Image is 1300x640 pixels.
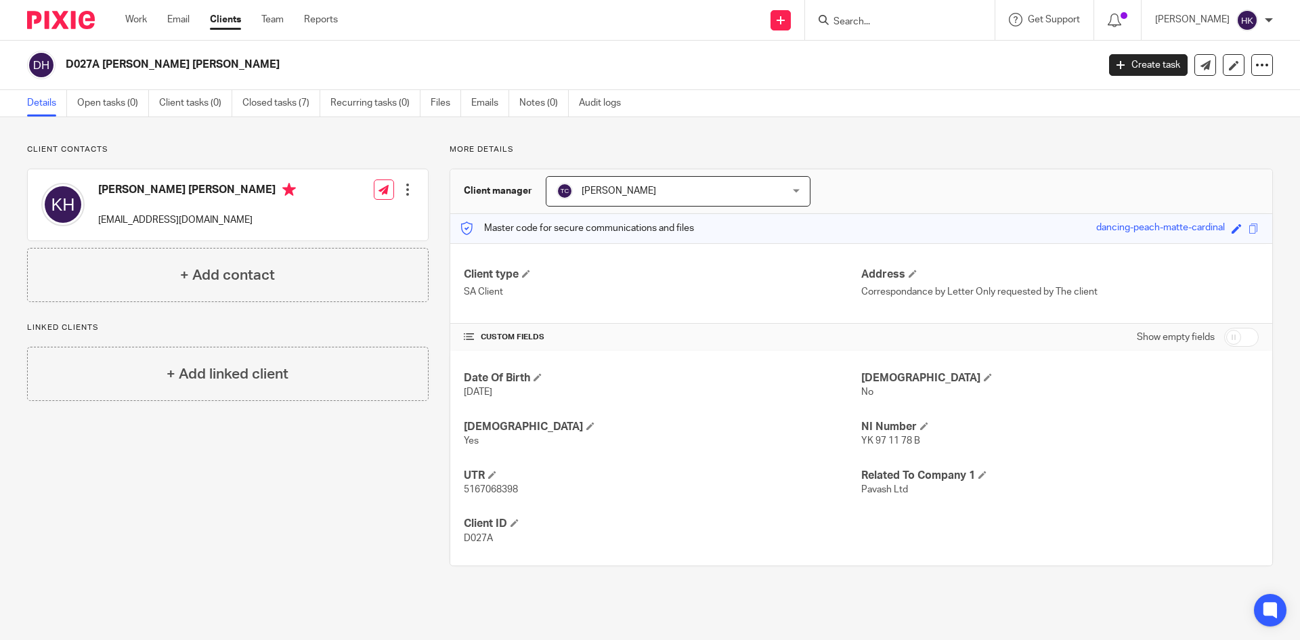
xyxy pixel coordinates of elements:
[27,51,56,79] img: svg%3E
[1137,330,1215,344] label: Show empty fields
[579,90,631,116] a: Audit logs
[464,485,518,494] span: 5167068398
[167,364,288,385] h4: + Add linked client
[557,183,573,199] img: svg%3E
[460,221,694,235] p: Master code for secure communications and files
[210,13,241,26] a: Clients
[77,90,149,116] a: Open tasks (0)
[125,13,147,26] a: Work
[861,485,908,494] span: Pavash Ltd
[464,332,861,343] h4: CUSTOM FIELDS
[861,387,873,397] span: No
[27,11,95,29] img: Pixie
[41,183,85,226] img: svg%3E
[66,58,884,72] h2: D027A [PERSON_NAME] [PERSON_NAME]
[861,469,1259,483] h4: Related To Company 1
[464,268,861,282] h4: Client type
[450,144,1273,155] p: More details
[464,387,492,397] span: [DATE]
[330,90,420,116] a: Recurring tasks (0)
[861,420,1259,434] h4: NI Number
[464,534,493,543] span: D027A
[861,436,920,446] span: YK 97 11 78 B
[431,90,461,116] a: Files
[1155,13,1230,26] p: [PERSON_NAME]
[304,13,338,26] a: Reports
[98,213,296,227] p: [EMAIL_ADDRESS][DOMAIN_NAME]
[464,184,532,198] h3: Client manager
[519,90,569,116] a: Notes (0)
[861,285,1259,299] p: Correspondance by Letter Only requested by The client
[1109,54,1188,76] a: Create task
[242,90,320,116] a: Closed tasks (7)
[464,285,861,299] p: SA Client
[832,16,954,28] input: Search
[861,268,1259,282] h4: Address
[464,420,861,434] h4: [DEMOGRAPHIC_DATA]
[98,183,296,200] h4: [PERSON_NAME] [PERSON_NAME]
[1096,221,1225,236] div: dancing-peach-matte-cardinal
[471,90,509,116] a: Emails
[464,517,861,531] h4: Client ID
[180,265,275,286] h4: + Add contact
[1236,9,1258,31] img: svg%3E
[27,322,429,333] p: Linked clients
[167,13,190,26] a: Email
[282,183,296,196] i: Primary
[464,436,479,446] span: Yes
[1028,15,1080,24] span: Get Support
[261,13,284,26] a: Team
[27,144,429,155] p: Client contacts
[464,371,861,385] h4: Date Of Birth
[582,186,656,196] span: [PERSON_NAME]
[27,90,67,116] a: Details
[159,90,232,116] a: Client tasks (0)
[861,371,1259,385] h4: [DEMOGRAPHIC_DATA]
[464,469,861,483] h4: UTR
